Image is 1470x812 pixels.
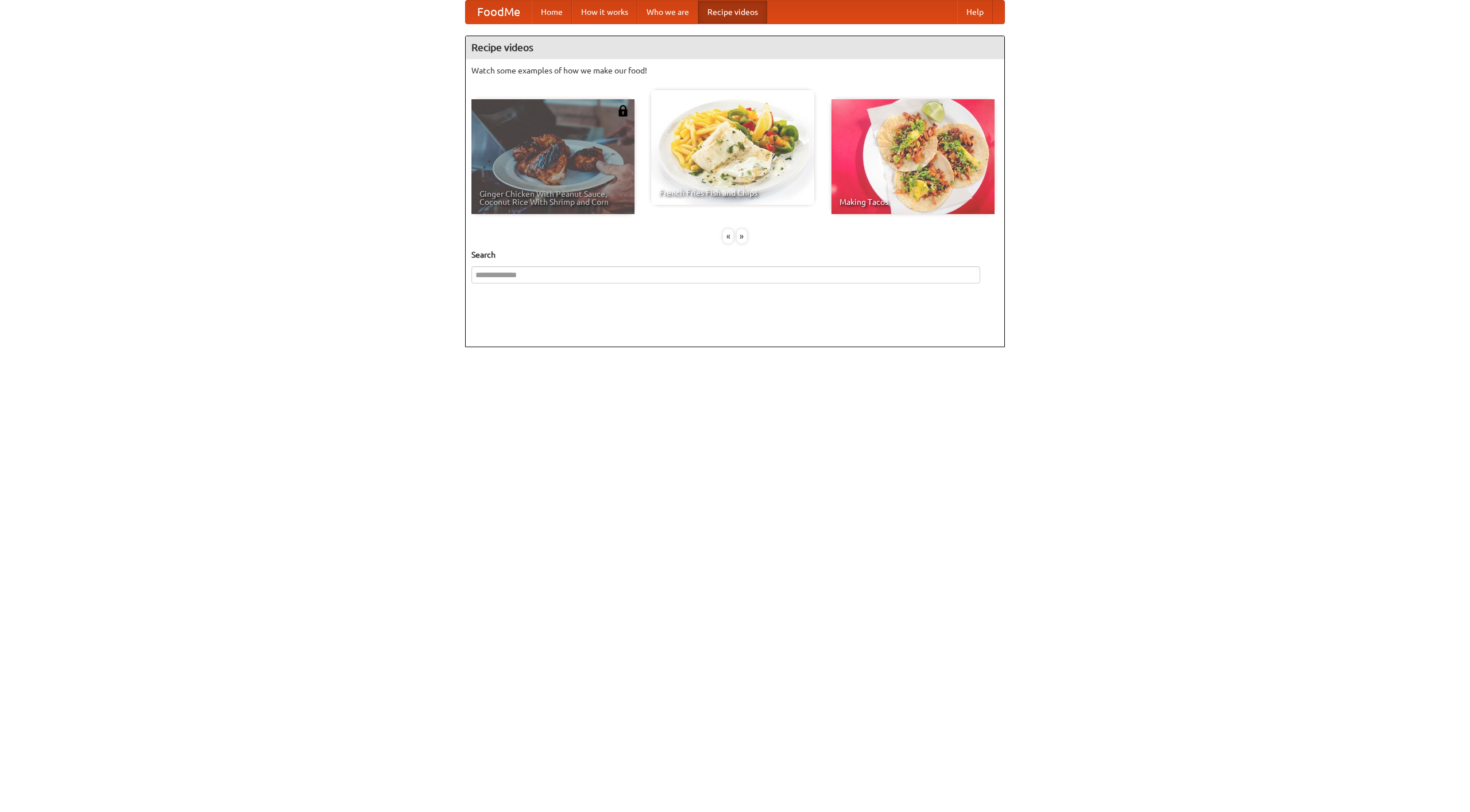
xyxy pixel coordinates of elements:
h4: Recipe videos [466,36,1004,59]
a: Help [957,1,993,24]
a: Who we are [637,1,698,24]
img: 483408.png [617,105,629,116]
a: Home [532,1,572,24]
p: Watch some examples of how we make our food! [471,65,999,76]
a: FoodMe [466,1,532,24]
a: French Fries Fish and Chips [651,90,814,205]
div: » [737,229,747,243]
div: « [723,229,733,243]
a: Recipe videos [698,1,767,24]
span: French Fries Fish and Chips [659,189,806,197]
a: How it works [572,1,637,24]
a: Making Tacos [831,99,995,214]
span: Making Tacos [840,198,987,206]
h5: Search [471,249,999,261]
